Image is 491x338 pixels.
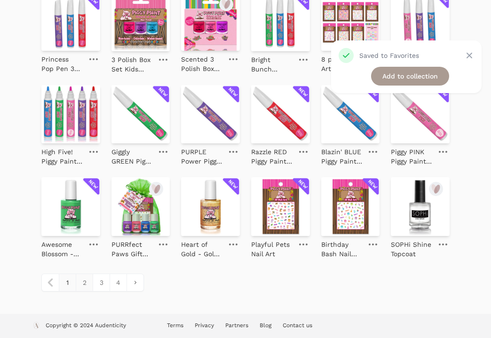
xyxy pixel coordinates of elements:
p: Princess Pop Pen 3-pack Kids Non-toxic Nail Polish [41,55,83,73]
img: Heart of Gold - Gold Glitter [181,177,240,236]
img: Playful Pets Nail Art [251,177,310,236]
a: 2 [76,274,93,291]
p: Heart of Gold - Gold Glitter [181,240,223,259]
a: PURRfect Paws Gift Set - Kids Non-toxic Nail Polish [111,236,153,259]
img: Giggly GREEN Piggy Paint Pen - Kids Non-toxic Nail Polish [111,85,170,144]
img: Awesome Blossom - Matte Green [41,177,100,236]
a: Blog [260,322,271,329]
p: PURRfect Paws Gift Set - Kids Non-toxic Nail Polish [111,240,153,259]
p: Scented 3 Polish Box Set - Kids Non-toxic Nail Polish [181,55,223,73]
div: Saved to Favorites [359,51,419,60]
p: PURPLE Power Piggy Paint Pen - Kids Non-toxic Nail Polish [181,147,223,166]
p: SOPHi Shine Topcoat [391,240,433,259]
p: Copyright © 2024 Audenticity [46,322,126,331]
img: Birthday Bash Nail Art [321,177,380,236]
p: 8 pack Nail Art Bundle [321,55,363,73]
nav: pagination [41,274,144,291]
p: Bright Bunch Bundle 3-Pack Pens - Kids Non-toxic Nail Polish [251,55,293,74]
a: PURPLE Power Piggy Paint Pen - Kids Non-toxic Nail Polish [181,143,223,166]
a: 4 [110,274,127,291]
a: Giggly GREEN Piggy Paint Pen - Kids Non-toxic Nail Polish [111,143,153,166]
a: Terms [167,322,183,329]
button: Close [462,48,477,63]
a: Playful Pets Nail Art [251,236,293,259]
img: Blazin' BLUE Piggy Paint Pen - Kids Non-toxic Nail Polish [321,85,380,144]
img: SOPHi Shine Topcoat [391,177,450,236]
a: Privacy [195,322,214,329]
a: Add to collection [371,67,449,86]
a: Princess Pop Pen 3-pack Kids Non-toxic Nail Polish [41,51,83,73]
p: Giggly GREEN Piggy Paint Pen - Kids Non-toxic Nail Polish [111,147,153,166]
a: 8 pack Nail Art Bundle [321,51,363,73]
a: SOPHi Shine Topcoat [391,236,433,259]
a: Contact us [283,322,312,329]
img: PURPLE Power Piggy Paint Pen - Kids Non-toxic Nail Polish [181,85,240,144]
img: Razzle RED Piggy Paint Pen - Kids Non-toxic Nail Polish [251,85,310,144]
p: Birthday Bash Nail Art [321,240,363,259]
a: Razzle RED Piggy Paint Pen - Kids Non-toxic Nail Polish [251,143,293,166]
a: High Five! Piggy Paint Pen Bundle - Kids Non-toxic Nail Polish [41,143,83,166]
img: PURRfect Paws Gift Set - Kids Non-toxic Nail Polish [111,177,170,236]
img: High Five! Piggy Paint Pen Bundle - Kids Non-toxic Nail Polish [41,85,100,144]
p: Playful Pets Nail Art [251,240,293,259]
a: Bright Bunch Bundle 3-Pack Pens - Kids Non-toxic Nail Polish [251,51,293,74]
a: Scented 3 Polish Box Set - Kids Non-toxic Nail Polish [181,51,223,73]
span: 1 [59,274,76,291]
a: 3 [93,274,110,291]
a: Blazin' BLUE Piggy Paint Pen - Kids Non-toxic Nail Polish [321,143,363,166]
p: Razzle RED Piggy Paint Pen - Kids Non-toxic Nail Polish [251,147,293,166]
a: Awesome Blossom - Matte Green [41,236,83,259]
img: Piggy PINK Piggy Paint Pen - Kids Non-toxic Nail Polish [391,85,450,144]
a: Birthday Bash Nail Art [321,236,363,259]
p: High Five! Piggy Paint Pen Bundle - Kids Non-toxic Nail Polish [41,147,83,166]
p: Awesome Blossom - Matte Green [41,240,83,259]
a: Heart of Gold - Gold Glitter [181,236,223,259]
p: Blazin' BLUE Piggy Paint Pen - Kids Non-toxic Nail Polish [321,147,363,166]
a: 3 Polish Box Set Kids Non-toxic Nail Polish [111,51,153,74]
p: Piggy PINK Piggy Paint Pen - Kids Non-toxic Nail Polish [391,147,433,166]
a: Partners [225,322,248,329]
p: 3 Polish Box Set Kids Non-toxic Nail Polish [111,55,153,74]
a: Piggy PINK Piggy Paint Pen - Kids Non-toxic Nail Polish [391,143,433,166]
